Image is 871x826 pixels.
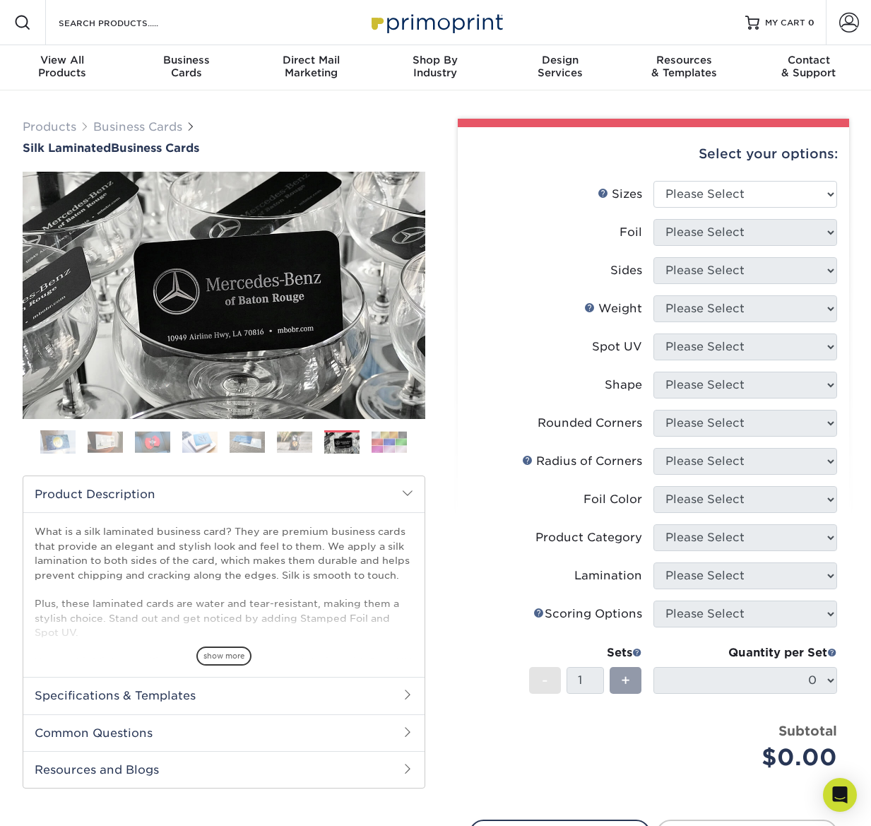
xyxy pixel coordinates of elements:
span: Design [498,54,622,66]
img: Business Cards 02 [88,431,123,453]
a: Contact& Support [747,45,871,90]
div: Open Intercom Messenger [823,778,857,812]
div: Product Category [535,529,642,546]
h2: Common Questions [23,714,425,751]
h2: Product Description [23,476,425,512]
div: Foil Color [583,491,642,508]
div: Marketing [249,54,373,79]
div: Lamination [574,567,642,584]
img: Business Cards 04 [182,431,218,453]
img: Business Cards 07 [324,432,360,454]
div: Services [498,54,622,79]
img: Primoprint [365,7,506,37]
strong: Subtotal [778,723,837,738]
span: Contact [747,54,871,66]
a: Products [23,120,76,134]
div: Radius of Corners [522,453,642,470]
a: Silk LaminatedBusiness Cards [23,141,425,155]
span: 0 [808,18,814,28]
h2: Specifications & Templates [23,677,425,714]
img: Silk Laminated 07 [23,172,425,419]
input: SEARCH PRODUCTS..... [57,14,195,31]
span: Silk Laminated [23,141,111,155]
div: Foil [620,224,642,241]
a: Shop ByIndustry [373,45,497,90]
span: + [621,670,630,691]
div: $0.00 [664,741,837,774]
div: Sizes [598,186,642,203]
span: - [542,670,548,691]
div: Rounded Corners [538,415,642,432]
div: Weight [584,300,642,317]
div: Quantity per Set [653,644,837,661]
a: DesignServices [498,45,622,90]
div: Spot UV [592,338,642,355]
div: & Templates [622,54,747,79]
span: Business [124,54,249,66]
div: Select your options: [469,127,838,181]
img: Business Cards 05 [230,431,265,453]
a: Resources& Templates [622,45,747,90]
span: MY CART [765,17,805,29]
div: Sets [529,644,642,661]
img: Business Cards 06 [277,431,312,453]
a: Business Cards [93,120,182,134]
img: Business Cards 01 [40,425,76,460]
div: Scoring Options [533,606,642,623]
div: Shape [605,377,642,394]
span: Direct Mail [249,54,373,66]
span: Shop By [373,54,497,66]
p: What is a silk laminated business card? They are premium business cards that provide an elegant a... [35,524,413,755]
span: Resources [622,54,747,66]
div: & Support [747,54,871,79]
div: Sides [610,262,642,279]
a: BusinessCards [124,45,249,90]
img: Business Cards 03 [135,431,170,453]
div: Cards [124,54,249,79]
span: show more [196,647,251,666]
a: Direct MailMarketing [249,45,373,90]
h2: Resources and Blogs [23,751,425,788]
h1: Business Cards [23,141,425,155]
img: Business Cards 08 [372,431,407,453]
div: Industry [373,54,497,79]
